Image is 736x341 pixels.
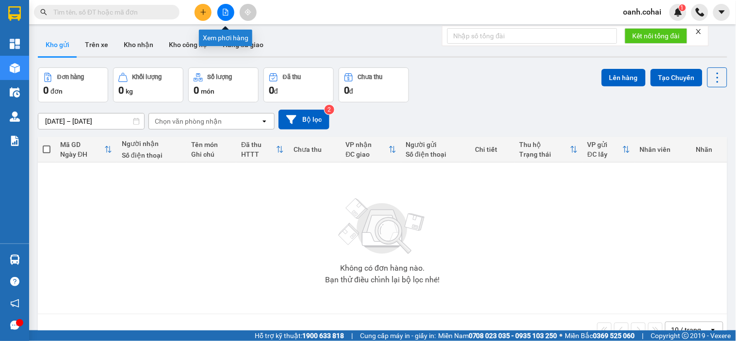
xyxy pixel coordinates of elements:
[10,112,20,122] img: warehouse-icon
[195,4,212,21] button: plus
[241,141,276,148] div: Đã thu
[679,4,686,11] sup: 1
[161,33,215,56] button: Kho công nợ
[671,325,702,335] div: 10 / trang
[217,4,234,21] button: file-add
[60,150,104,158] div: Ngày ĐH
[695,28,702,35] span: close
[241,150,276,158] div: HTTT
[116,33,161,56] button: Kho nhận
[358,74,383,81] div: Chưa thu
[263,67,334,102] button: Đã thu0đ
[593,332,635,340] strong: 0369 525 060
[113,67,183,102] button: Khối lượng0kg
[10,277,19,286] span: question-circle
[588,150,622,158] div: ĐC lấy
[325,276,440,284] div: Bạn thử điều chỉnh lại bộ lọc nhé!
[255,330,344,341] span: Hỗ trợ kỹ thuật:
[349,87,353,95] span: đ
[406,141,466,148] div: Người gửi
[77,33,116,56] button: Trên xe
[344,84,349,96] span: 0
[132,74,162,81] div: Khối lượng
[240,4,257,21] button: aim
[682,332,689,339] span: copyright
[38,67,108,102] button: Đơn hàng0đơn
[640,146,687,153] div: Nhân viên
[215,33,271,56] button: Hàng đã giao
[696,8,704,16] img: phone-icon
[565,330,635,341] span: Miền Bắc
[616,6,670,18] span: oanh.cohai
[43,84,49,96] span: 0
[10,87,20,97] img: warehouse-icon
[60,141,104,148] div: Mã GD
[191,141,231,148] div: Tên món
[118,84,124,96] span: 0
[8,6,21,21] img: logo-vxr
[222,9,229,16] span: file-add
[583,137,635,162] th: Toggle SortBy
[588,141,622,148] div: VP gửi
[602,69,646,86] button: Lên hàng
[346,150,389,158] div: ĐC giao
[122,151,181,159] div: Số điện thoại
[325,105,334,114] sup: 2
[447,28,617,44] input: Nhập số tổng đài
[283,74,301,81] div: Đã thu
[633,31,680,41] span: Kết nối tổng đài
[340,264,425,272] div: Không có đơn hàng nào.
[38,33,77,56] button: Kho gửi
[122,140,181,147] div: Người nhận
[341,137,401,162] th: Toggle SortBy
[339,67,409,102] button: Chưa thu0đ
[713,4,730,21] button: caret-down
[438,330,557,341] span: Miền Nam
[10,63,20,73] img: warehouse-icon
[57,74,84,81] div: Đơn hàng
[194,84,199,96] span: 0
[10,321,19,330] span: message
[681,4,684,11] span: 1
[360,330,436,341] span: Cung cấp máy in - giấy in:
[515,137,583,162] th: Toggle SortBy
[200,9,207,16] span: plus
[38,114,144,129] input: Select a date range.
[10,255,20,265] img: warehouse-icon
[469,332,557,340] strong: 0708 023 035 - 0935 103 250
[346,141,389,148] div: VP nhận
[718,8,726,16] span: caret-down
[475,146,510,153] div: Chi tiết
[709,326,717,334] svg: open
[201,87,214,95] span: món
[520,141,571,148] div: Thu hộ
[334,193,431,260] img: svg+xml;base64,PHN2ZyBjbGFzcz0ibGlzdC1wbHVnX19zdmciIHhtbG5zPSJodHRwOi8vd3d3LnczLm9yZy8yMDAwL3N2Zy...
[274,87,278,95] span: đ
[50,87,63,95] span: đơn
[245,9,251,16] span: aim
[53,7,168,17] input: Tìm tên, số ĐT hoặc mã đơn
[651,69,703,86] button: Tạo Chuyến
[560,334,563,338] span: ⚪️
[236,137,289,162] th: Toggle SortBy
[10,299,19,308] span: notification
[55,137,117,162] th: Toggle SortBy
[278,110,329,130] button: Bộ lọc
[269,84,274,96] span: 0
[642,330,644,341] span: |
[155,116,222,126] div: Chọn văn phòng nhận
[10,39,20,49] img: dashboard-icon
[294,146,336,153] div: Chưa thu
[126,87,133,95] span: kg
[191,150,231,158] div: Ghi chú
[696,146,722,153] div: Nhãn
[302,332,344,340] strong: 1900 633 818
[674,8,683,16] img: icon-new-feature
[351,330,353,341] span: |
[188,67,259,102] button: Số lượng0món
[625,28,687,44] button: Kết nối tổng đài
[520,150,571,158] div: Trạng thái
[261,117,268,125] svg: open
[40,9,47,16] span: search
[208,74,232,81] div: Số lượng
